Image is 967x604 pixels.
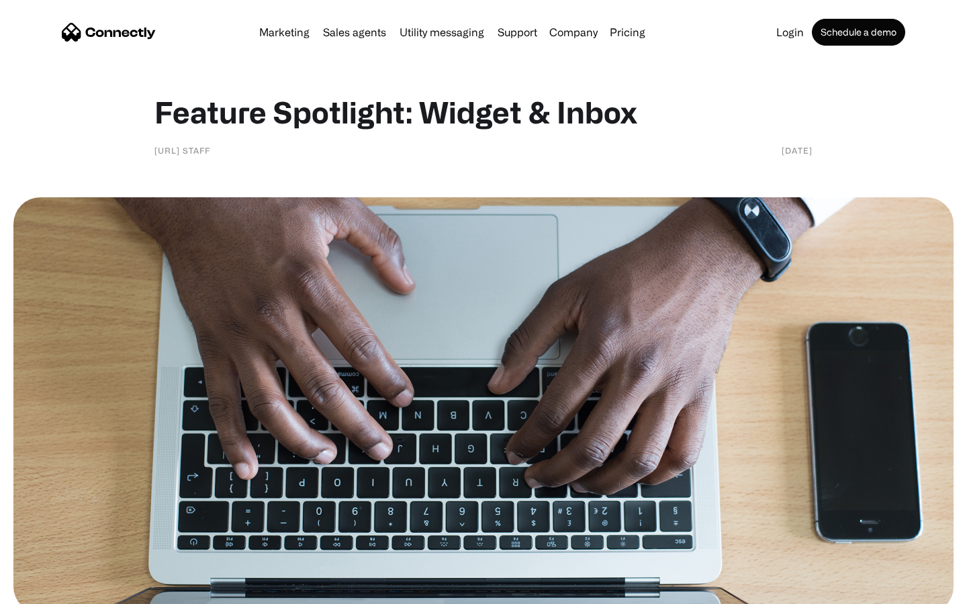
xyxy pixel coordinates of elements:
a: Login [771,27,809,38]
div: [URL] staff [154,144,210,157]
div: Company [549,23,598,42]
h1: Feature Spotlight: Widget & Inbox [154,94,813,130]
ul: Language list [27,581,81,599]
a: Sales agents [318,27,392,38]
div: [DATE] [782,144,813,157]
a: Pricing [604,27,651,38]
aside: Language selected: English [13,581,81,599]
a: Schedule a demo [812,19,905,46]
a: Marketing [254,27,315,38]
a: Support [492,27,543,38]
a: Utility messaging [394,27,490,38]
